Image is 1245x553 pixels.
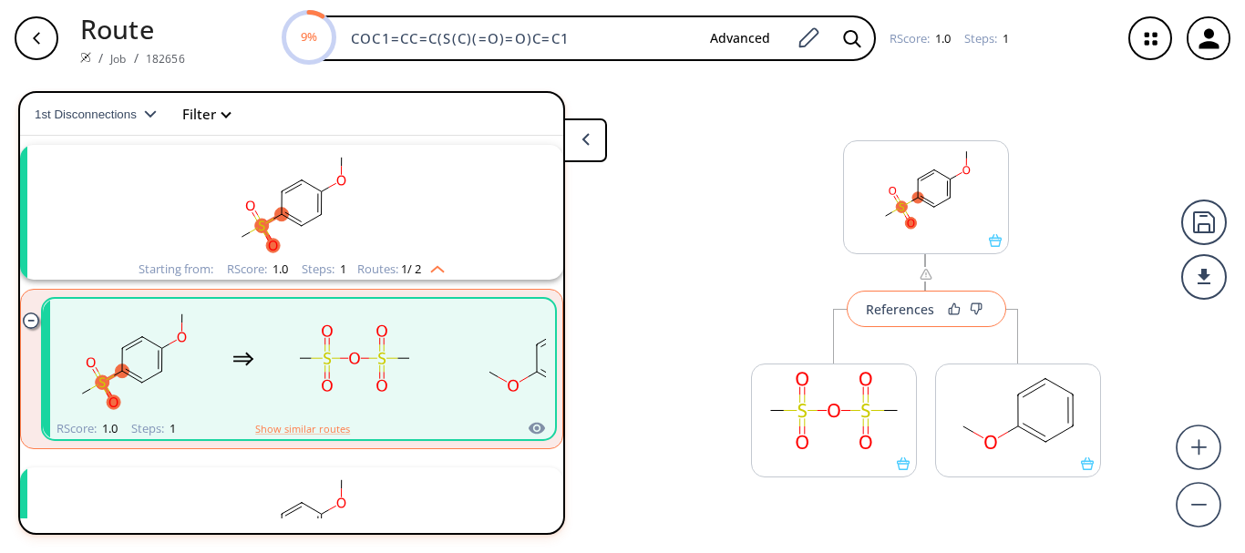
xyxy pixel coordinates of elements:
[139,263,213,275] div: Starting from:
[752,364,916,457] svg: CS(=O)(=O)OS(C)(=O)=O
[134,48,139,67] li: /
[695,22,785,56] button: Advanced
[146,51,185,67] a: 182656
[57,423,118,435] div: RScore :
[80,9,185,48] p: Route
[171,108,230,121] button: Filter
[110,51,126,67] a: Job
[301,28,317,45] text: 9%
[270,261,288,277] span: 1.0
[98,48,103,67] li: /
[55,145,529,259] svg: COc1ccc(S(C)(=O)=O)cc1
[936,364,1100,457] svg: COc1ccccc1
[255,421,350,437] button: Show similar routes
[35,92,171,136] button: 1st Disconnections
[131,423,176,435] div: Steps :
[167,420,176,436] span: 1
[50,302,214,415] svg: COc1ccc(S(C)(=O)=O)cc1
[302,263,346,275] div: Steps :
[337,261,346,277] span: 1
[844,141,1008,234] svg: COc1ccc(S(C)(=O)=O)cc1
[80,52,91,63] img: Spaya logo
[890,33,951,45] div: RScore :
[227,263,288,275] div: RScore :
[964,33,1009,45] div: Steps :
[919,267,933,282] img: warning
[932,30,951,46] span: 1.0
[273,302,437,415] svg: CS(=O)(=O)OS(C)(=O)=O
[1000,30,1009,46] span: 1
[455,302,619,415] svg: COc1ccccc1
[401,263,421,275] span: 1 / 2
[847,291,1006,327] button: References
[866,303,934,315] div: References
[99,420,118,436] span: 1.0
[357,263,445,275] div: Routes:
[340,29,695,47] input: Enter SMILES
[35,108,144,121] span: 1st Disconnections
[421,259,445,273] img: Up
